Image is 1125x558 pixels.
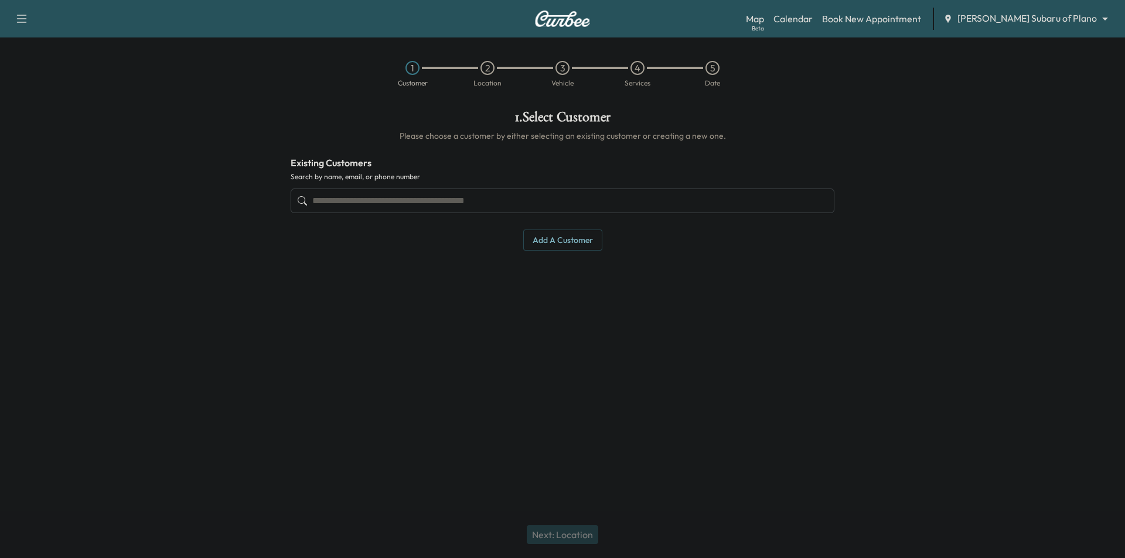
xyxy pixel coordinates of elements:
div: 3 [555,61,570,75]
div: 4 [630,61,645,75]
div: Date [705,80,720,87]
div: Vehicle [551,80,574,87]
button: Add a customer [523,230,602,251]
a: MapBeta [746,12,764,26]
a: Calendar [773,12,813,26]
div: Customer [398,80,428,87]
a: Book New Appointment [822,12,921,26]
div: 1 [405,61,420,75]
h1: 1 . Select Customer [291,110,834,130]
img: Curbee Logo [534,11,591,27]
div: 5 [705,61,720,75]
div: Services [625,80,650,87]
div: Location [473,80,502,87]
div: Beta [752,24,764,33]
span: [PERSON_NAME] Subaru of Plano [957,12,1097,25]
h4: Existing Customers [291,156,834,170]
div: 2 [480,61,495,75]
h6: Please choose a customer by either selecting an existing customer or creating a new one. [291,130,834,142]
label: Search by name, email, or phone number [291,172,834,182]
